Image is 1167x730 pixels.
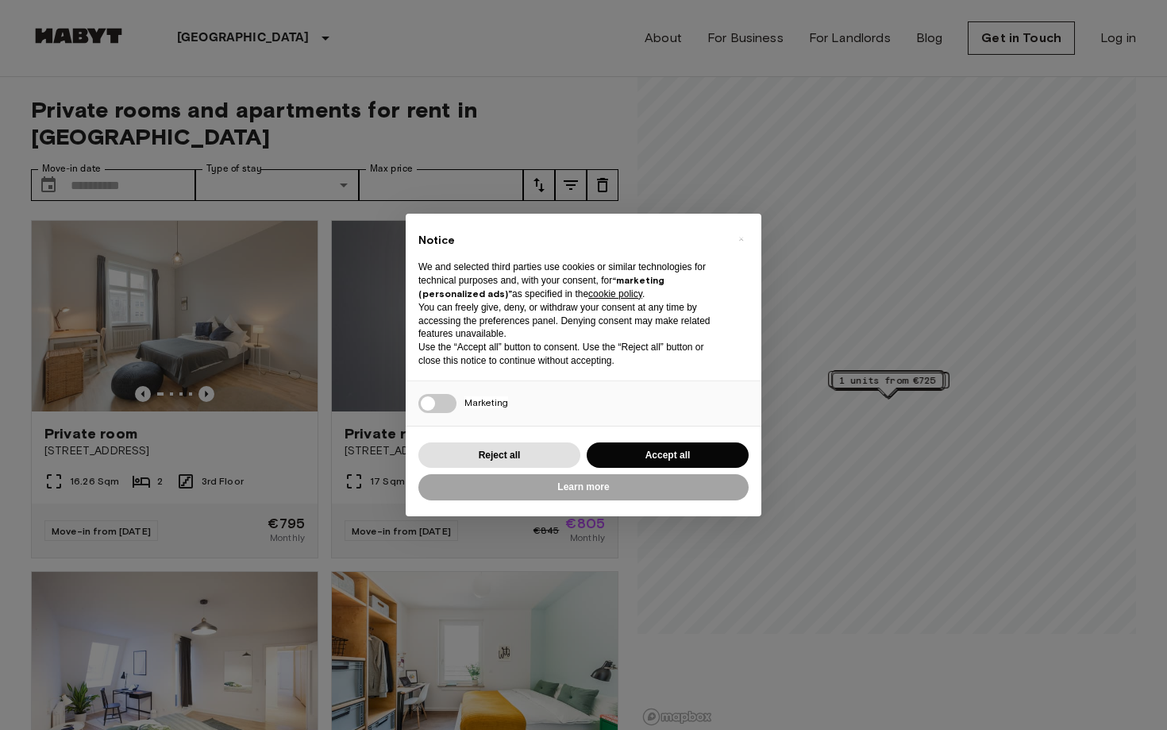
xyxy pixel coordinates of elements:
button: Learn more [418,474,749,500]
span: Marketing [464,396,508,408]
p: Use the “Accept all” button to consent. Use the “Reject all” button or close this notice to conti... [418,341,723,368]
button: Close this notice [728,226,753,252]
a: cookie policy [588,288,642,299]
h2: Notice [418,233,723,249]
button: Accept all [587,442,749,469]
button: Reject all [418,442,580,469]
p: We and selected third parties use cookies or similar technologies for technical purposes and, wit... [418,261,723,300]
strong: “marketing (personalized ads)” [418,274,664,299]
p: You can freely give, deny, or withdraw your consent at any time by accessing the preferences pane... [418,301,723,341]
span: × [738,230,744,249]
